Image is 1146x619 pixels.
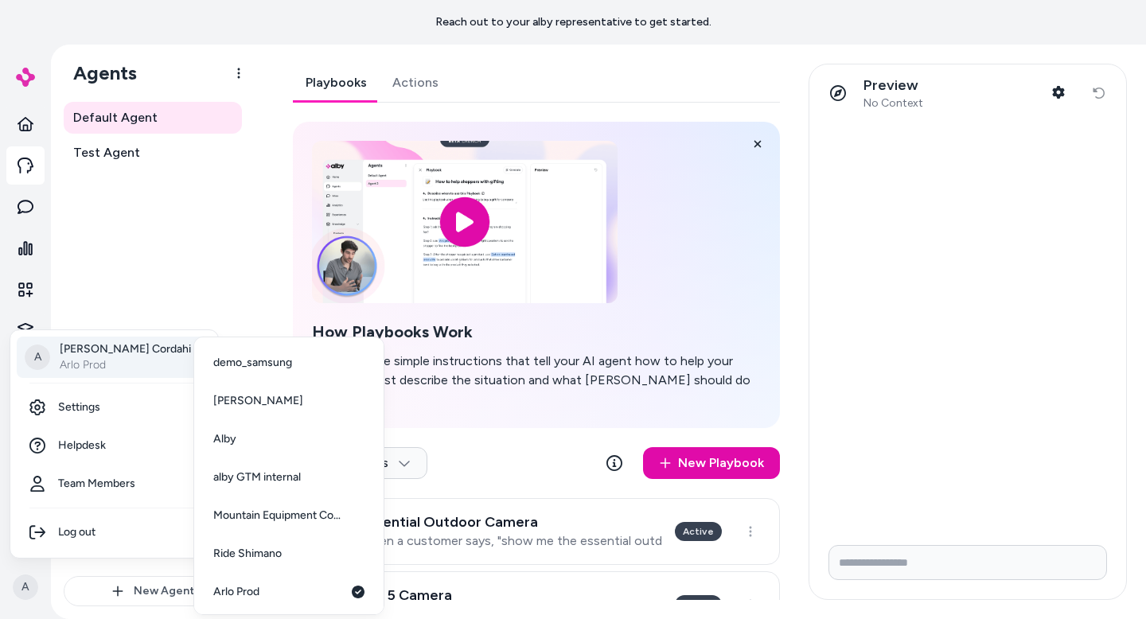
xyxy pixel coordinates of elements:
span: Ride Shimano [213,546,282,562]
span: demo_samsung [213,355,292,371]
span: Helpdesk [58,438,106,454]
span: Arlo Prod [213,584,259,600]
p: Arlo Prod [60,357,191,373]
span: Mountain Equipment Company [213,508,344,524]
p: [PERSON_NAME] Cordahi [60,341,191,357]
span: Alby [213,431,236,447]
a: Team Members [17,465,212,503]
span: [PERSON_NAME] [213,393,303,409]
span: A [25,345,50,370]
a: Settings [17,388,212,426]
div: Log out [17,513,212,551]
span: alby GTM internal [213,469,301,485]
